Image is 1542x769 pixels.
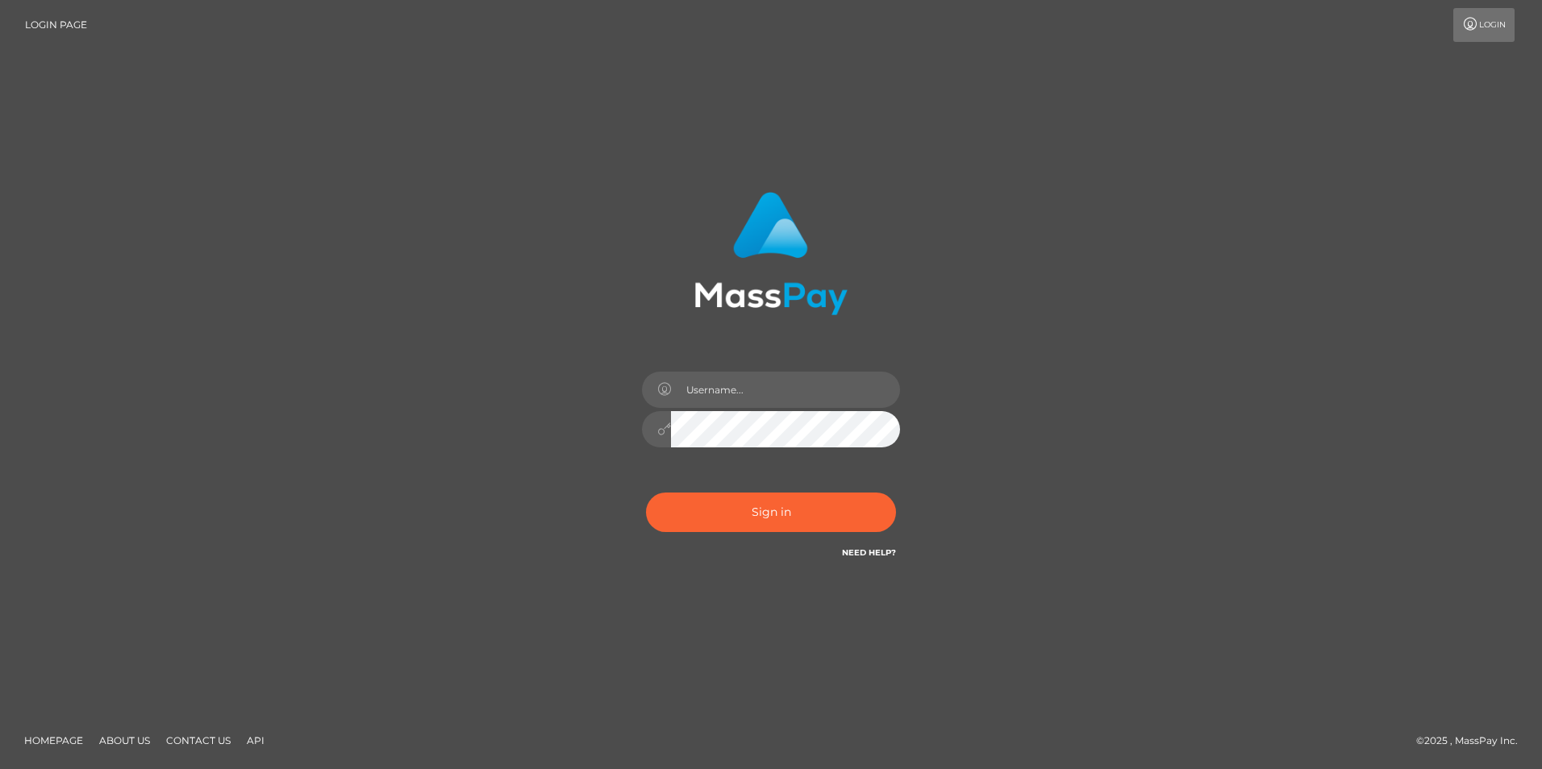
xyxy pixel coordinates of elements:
div: © 2025 , MassPay Inc. [1416,732,1530,750]
a: Need Help? [842,547,896,558]
a: About Us [93,728,156,753]
img: MassPay Login [694,192,848,315]
a: API [240,728,271,753]
a: Homepage [18,728,90,753]
a: Contact Us [160,728,237,753]
a: Login Page [25,8,87,42]
button: Sign in [646,493,896,532]
input: Username... [671,372,900,408]
a: Login [1453,8,1515,42]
